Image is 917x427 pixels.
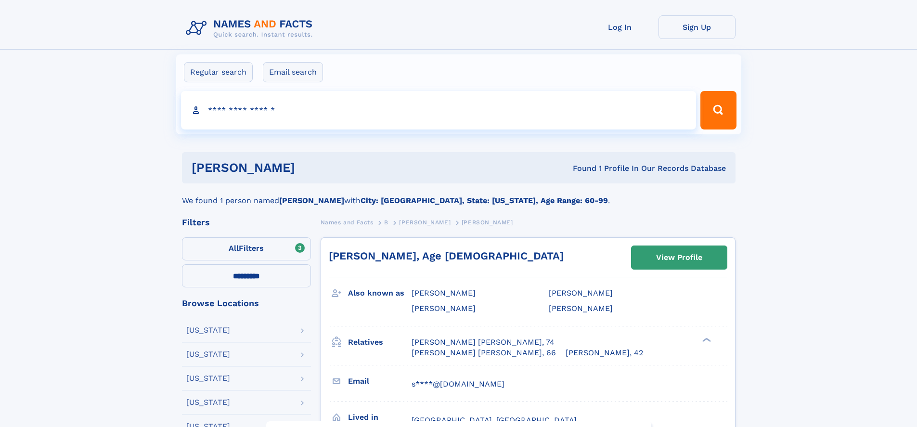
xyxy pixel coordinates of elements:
[348,373,412,389] h3: Email
[632,246,727,269] a: View Profile
[399,216,451,228] a: [PERSON_NAME]
[182,237,311,260] label: Filters
[656,246,702,269] div: View Profile
[412,348,556,358] a: [PERSON_NAME] [PERSON_NAME], 66
[659,15,736,39] a: Sign Up
[412,304,476,313] span: [PERSON_NAME]
[348,285,412,301] h3: Also known as
[384,219,388,226] span: B
[434,163,726,174] div: Found 1 Profile In Our Records Database
[462,219,513,226] span: [PERSON_NAME]
[412,415,577,425] span: [GEOGRAPHIC_DATA], [GEOGRAPHIC_DATA]
[384,216,388,228] a: B
[399,219,451,226] span: [PERSON_NAME]
[549,304,613,313] span: [PERSON_NAME]
[329,250,564,262] a: [PERSON_NAME], Age [DEMOGRAPHIC_DATA]
[186,399,230,406] div: [US_STATE]
[186,350,230,358] div: [US_STATE]
[700,91,736,129] button: Search Button
[348,409,412,426] h3: Lived in
[181,91,697,129] input: search input
[182,183,736,207] div: We found 1 person named with .
[348,334,412,350] h3: Relatives
[321,216,374,228] a: Names and Facts
[263,62,323,82] label: Email search
[566,348,643,358] a: [PERSON_NAME], 42
[581,15,659,39] a: Log In
[700,336,711,343] div: ❯
[229,244,239,253] span: All
[182,218,311,227] div: Filters
[412,337,555,348] a: [PERSON_NAME] [PERSON_NAME], 74
[184,62,253,82] label: Regular search
[186,375,230,382] div: [US_STATE]
[412,288,476,298] span: [PERSON_NAME]
[279,196,344,205] b: [PERSON_NAME]
[182,299,311,308] div: Browse Locations
[186,326,230,334] div: [US_STATE]
[549,288,613,298] span: [PERSON_NAME]
[182,15,321,41] img: Logo Names and Facts
[361,196,608,205] b: City: [GEOGRAPHIC_DATA], State: [US_STATE], Age Range: 60-99
[192,162,434,174] h1: [PERSON_NAME]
